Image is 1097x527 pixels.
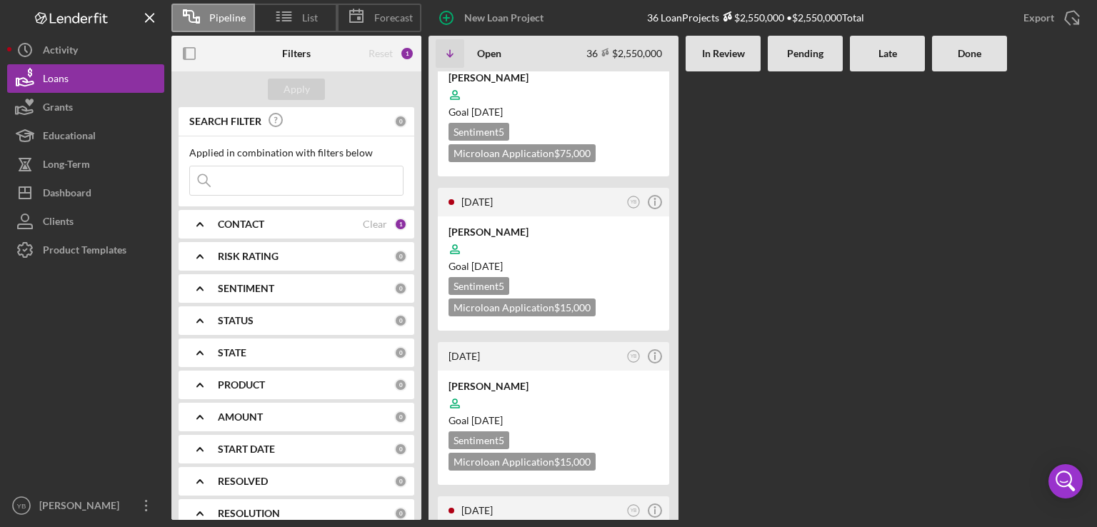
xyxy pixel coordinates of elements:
div: Microloan Application $15,000 [449,298,596,316]
button: Long-Term [7,150,164,179]
time: 09/29/2025 [471,106,503,118]
div: 0 [394,346,407,359]
div: 0 [394,250,407,263]
b: CONTACT [218,219,264,230]
div: [PERSON_NAME] [449,71,658,85]
div: Long-Term [43,150,90,182]
div: 0 [394,443,407,456]
time: 2025-07-30 16:06 [449,350,480,362]
div: Open Intercom Messenger [1048,464,1083,498]
b: AMOUNT [218,411,263,423]
button: Dashboard [7,179,164,207]
div: 0 [394,475,407,488]
button: Apply [268,79,325,100]
div: Clients [43,207,74,239]
button: New Loan Project [429,4,558,32]
a: [DATE]YB[PERSON_NAME]Goal [DATE]Sentiment5Microloan Application$15,000 [436,340,671,487]
button: Product Templates [7,236,164,264]
text: YB [631,508,637,513]
div: Applied in combination with filters below [189,147,404,159]
button: Clients [7,207,164,236]
b: Filters [282,48,311,59]
div: 0 [394,507,407,520]
span: Forecast [374,12,413,24]
b: Open [477,48,501,59]
span: Pipeline [209,12,246,24]
button: YB [624,193,643,212]
span: Goal [449,414,503,426]
button: Educational [7,121,164,150]
button: YB [624,347,643,366]
b: RESOLUTION [218,508,280,519]
b: PRODUCT [218,379,265,391]
button: Grants [7,93,164,121]
b: SENTIMENT [218,283,274,294]
div: Sentiment 5 [449,123,509,141]
time: 2025-07-28 14:54 [461,504,493,516]
b: RESOLVED [218,476,268,487]
div: Sentiment 5 [449,431,509,449]
a: [DATE]YB[PERSON_NAME]Goal [DATE]Sentiment5Microloan Application$15,000 [436,186,671,333]
b: RISK RATING [218,251,279,262]
div: Educational [43,121,96,154]
div: 1 [400,46,414,61]
div: Clear [363,219,387,230]
a: [DATE]YB[PERSON_NAME]Goal [DATE]Sentiment5Microloan Application$75,000 [436,31,671,179]
div: 1 [394,218,407,231]
button: YB [624,501,643,521]
text: YB [631,353,637,358]
div: 0 [394,115,407,128]
button: Activity [7,36,164,64]
span: List [302,12,318,24]
time: 09/28/2025 [471,414,503,426]
div: [PERSON_NAME] [449,379,658,393]
b: START DATE [218,443,275,455]
div: 0 [394,411,407,423]
b: STATE [218,347,246,358]
div: Loans [43,64,69,96]
div: $2,550,000 [719,11,784,24]
b: SEARCH FILTER [189,116,261,127]
div: Dashboard [43,179,91,211]
b: Done [958,48,981,59]
div: Sentiment 5 [449,277,509,295]
div: 0 [394,378,407,391]
div: Export [1023,4,1054,32]
div: 0 [394,282,407,295]
time: 09/29/2025 [471,260,503,272]
div: Grants [43,93,73,125]
div: Product Templates [43,236,126,268]
div: [PERSON_NAME] [449,225,658,239]
text: YB [17,502,26,510]
div: Activity [43,36,78,68]
span: Goal [449,260,503,272]
button: YB[PERSON_NAME] [7,491,164,520]
div: 36 Loan Projects • $2,550,000 Total [647,11,864,24]
div: 36 $2,550,000 [586,47,662,59]
div: 0 [394,314,407,327]
div: Microloan Application $75,000 [449,144,596,162]
span: Goal [449,106,503,118]
div: Microloan Application $15,000 [449,453,596,471]
b: In Review [702,48,745,59]
div: Reset [369,48,393,59]
div: Apply [284,79,310,100]
time: 2025-07-31 18:51 [461,196,493,208]
div: New Loan Project [464,4,544,32]
b: STATUS [218,315,254,326]
button: Loans [7,64,164,93]
text: YB [631,199,637,204]
div: [PERSON_NAME] [36,491,129,523]
b: Pending [787,48,823,59]
button: Export [1009,4,1090,32]
b: Late [878,48,897,59]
